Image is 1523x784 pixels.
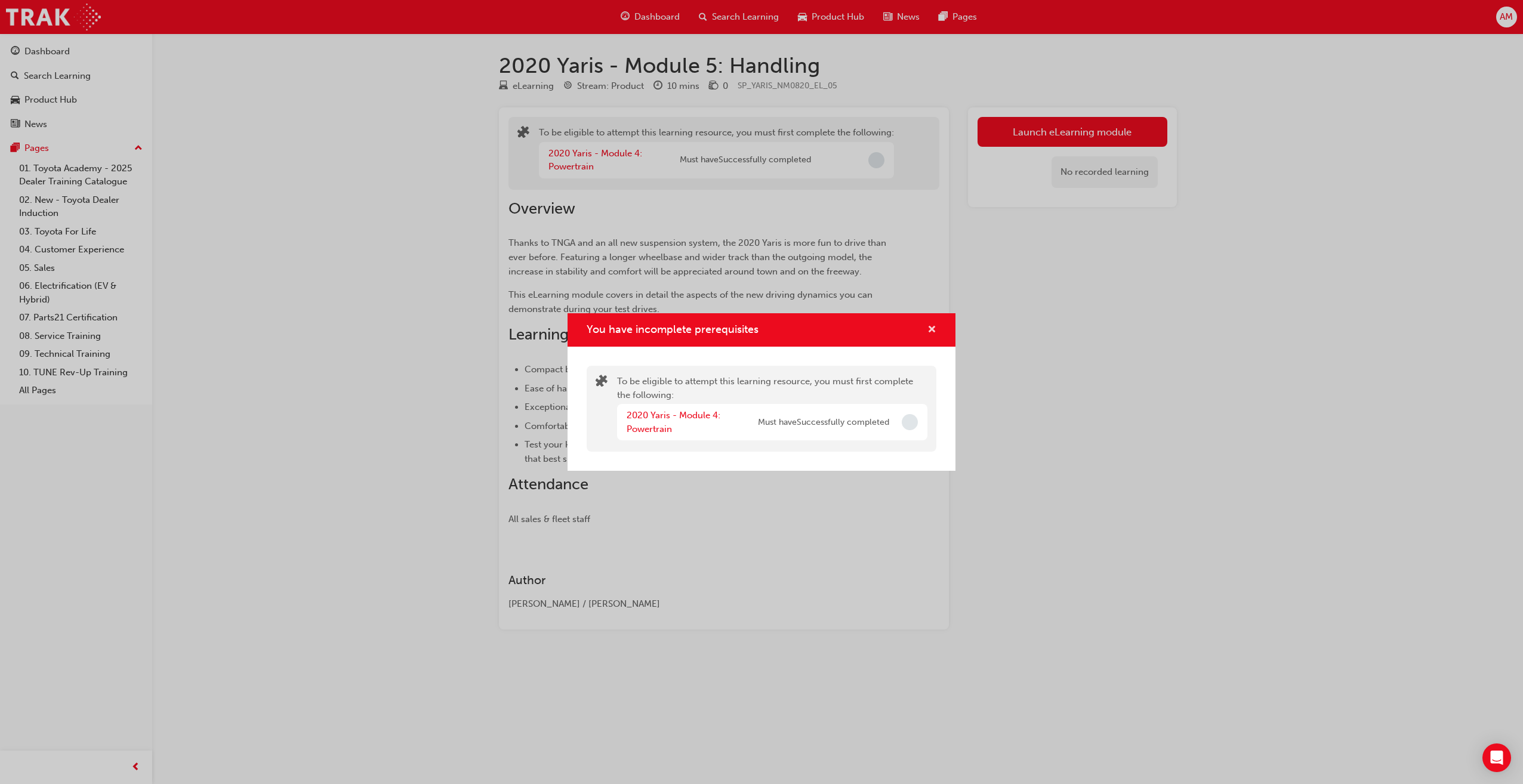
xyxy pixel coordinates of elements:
[1482,743,1511,772] div: Open Intercom Messenger
[596,376,608,390] span: puzzle-icon
[758,416,889,430] span: Must have Successfully completed
[568,313,955,471] div: You have incomplete prerequisites
[927,323,936,338] button: cross-icon
[587,323,759,336] span: You have incomplete prerequisites
[617,375,927,443] div: To be eligible to attempt this learning resource, you must first complete the following:
[902,414,918,430] span: Incomplete
[927,325,936,336] span: cross-icon
[627,410,720,434] a: 2020 Yaris - Module 4: Powertrain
